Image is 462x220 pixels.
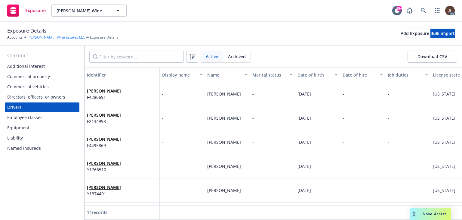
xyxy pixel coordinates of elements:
[162,91,164,97] span: -
[252,163,254,169] span: -
[343,187,344,193] span: -
[87,142,121,149] span: F4495869
[7,61,45,71] div: Additional interest
[343,72,376,78] div: Date of hire
[410,208,451,220] button: Nova Assist
[162,115,164,121] span: -
[25,8,47,13] span: Exposures
[207,115,241,121] span: [PERSON_NAME]
[433,91,455,97] span: [US_STATE]
[297,139,311,145] span: [DATE]
[87,166,121,173] span: Y1766510
[90,35,118,40] span: Exposure Details
[7,123,29,133] div: Equipment
[7,92,65,102] div: Directors, officers, or owners
[433,115,455,121] span: [US_STATE]
[343,91,344,97] span: -
[388,91,389,97] span: -
[87,160,121,166] a: [PERSON_NAME]
[207,187,241,193] span: [PERSON_NAME]
[250,68,295,82] button: Marital status
[7,133,23,143] div: Liability
[207,72,241,78] div: Name
[207,91,241,97] span: [PERSON_NAME]
[388,139,389,145] span: -
[162,163,164,169] span: -
[5,102,79,112] a: Drivers
[396,6,402,11] div: 99+
[433,163,455,169] span: [US_STATE]
[343,115,344,121] span: -
[297,72,331,78] div: Date of birth
[5,61,79,71] a: Additional interest
[27,35,85,40] a: [PERSON_NAME] Wine Estates LLC
[5,82,79,92] a: Commercial vehicles
[388,163,389,169] span: -
[5,53,79,59] div: Schedule
[7,27,46,35] span: Exposure Details
[228,53,246,60] span: Archived
[343,139,344,145] span: -
[297,115,311,121] span: [DATE]
[5,143,79,153] a: Named insureds
[297,187,311,193] span: [DATE]
[85,68,160,82] button: Identifier
[87,94,121,100] span: F4280691
[340,68,385,82] button: Date of hire
[5,2,49,19] a: Exposures
[87,190,121,197] span: Y1374491
[252,115,254,121] span: -
[343,163,344,169] span: -
[5,133,79,143] a: Liability
[162,187,164,193] span: -
[89,51,184,63] input: Filter by keyword...
[205,68,250,82] button: Name
[207,163,241,169] span: [PERSON_NAME]
[51,5,127,17] button: [PERSON_NAME] Wine Estates LLC
[417,5,430,17] a: Search
[87,184,121,190] a: [PERSON_NAME]
[430,29,455,38] button: Bulk import
[5,113,79,122] a: Employee classes
[7,113,42,122] div: Employee classes
[87,112,121,118] a: [PERSON_NAME]
[7,82,49,92] div: Commercial vehicles
[5,72,79,81] a: Commercial property
[431,5,443,17] a: Switch app
[252,139,254,145] span: -
[433,187,455,193] span: [US_STATE]
[297,163,311,169] span: [DATE]
[252,72,286,78] div: Marital status
[87,118,121,124] span: F2134998
[295,68,340,82] button: Date of birth
[5,92,79,102] a: Directors, officers, or owners
[401,29,429,38] button: Add Exposure
[385,68,430,82] button: Job duties
[297,91,311,97] span: [DATE]
[7,143,41,153] div: Named insureds
[162,139,164,145] span: -
[388,72,421,78] div: Job duties
[87,209,107,215] span: 14 records
[388,187,389,193] span: -
[87,88,121,94] a: [PERSON_NAME]
[87,72,157,78] div: Identifier
[162,72,196,78] div: Display name
[87,136,121,142] a: [PERSON_NAME]
[445,6,455,15] img: photo
[5,123,79,133] a: Equipment
[410,208,418,220] div: Drag to move
[7,35,23,40] a: Accounts
[206,53,218,60] span: Active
